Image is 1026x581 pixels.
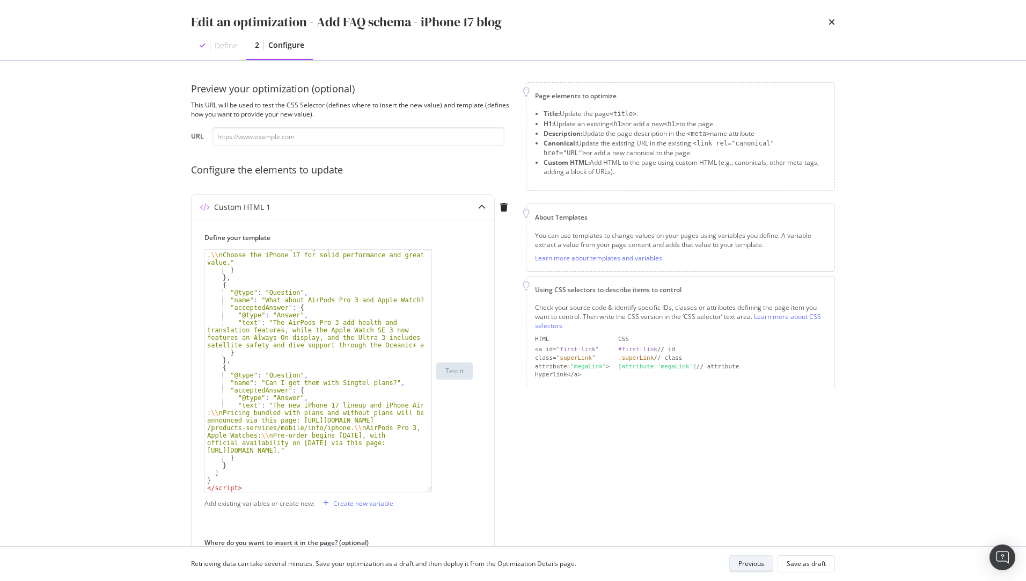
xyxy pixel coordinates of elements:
strong: Canonical: [544,139,577,148]
div: Hyperlink</a> [535,371,610,379]
div: times [829,13,835,31]
div: .superLink [618,354,654,361]
div: // id [618,345,826,354]
div: This URL will be used to test the CSS Selector (defines where to insert the new value) and templa... [191,100,513,119]
div: Previous [738,559,764,568]
div: Create new variable [333,499,393,508]
input: https://www.example.com [212,127,504,146]
strong: H1: [544,119,554,128]
div: Save as draft [787,559,826,568]
span: <h1> [610,120,625,128]
strong: Title: [544,109,560,118]
li: Update the existing URL in the existing or add a new canonical to the page. [544,139,826,158]
div: "first-link" [556,346,599,353]
div: HTML [535,335,610,344]
div: attribute= > [535,362,610,371]
div: Configure the elements to update [191,163,513,177]
div: // class [618,354,826,362]
li: Update the page . [544,109,826,119]
div: <a id= [535,345,610,354]
div: Using CSS selectors to describe items to control [535,285,826,294]
li: Update the page description in the name attribute [544,129,826,139]
button: Previous [729,555,773,572]
div: "megaLink" [570,363,606,370]
div: Retrieving data can take several minutes. Save your optimization as a draft and then deploy it fr... [191,559,576,568]
div: // attribute [618,362,826,371]
span: <meta> [687,130,710,137]
div: #first-link [618,346,657,353]
span: <link rel="canonical" href="URL"> [544,140,774,157]
strong: Description: [544,129,582,138]
div: CSS [618,335,826,344]
li: Update an existing or add a new to the page. [544,119,826,129]
span: <h1> [664,120,679,128]
label: Define your template [204,233,473,242]
a: Learn more about CSS selectors [535,312,821,330]
div: [attribute='megaLink'] [618,363,697,370]
div: Page elements to optimize [535,91,826,100]
a: Learn more about templates and variables [535,253,662,263]
label: URL [191,132,204,143]
div: Define [215,40,238,51]
strong: Custom HTML: [544,158,590,167]
div: Check your source code & identify specific IDs, classes or attributes defining the page item you ... [535,303,826,330]
div: class= [535,354,610,362]
button: Save as draft [778,555,835,572]
div: About Templates [535,213,826,222]
button: Create new variable [319,495,393,512]
div: 2 [255,40,259,50]
li: Add HTML to the page using custom HTML (e.g., canonicals, other meta tags, adding a block of URLs). [544,158,826,176]
span: <title> [610,110,637,118]
button: Test it [436,362,473,380]
div: Configure [268,40,304,50]
div: You can use templates to change values on your pages using variables you define. A variable extra... [535,231,826,249]
div: "superLink" [556,354,596,361]
div: Open Intercom Messenger [990,544,1015,570]
div: Test it [445,366,464,375]
div: Preview your optimization (optional) [191,82,513,96]
div: Add existing variables or create new: [204,499,314,508]
div: Custom HTML 1 [214,202,270,213]
div: Edit an optimization - Add FAQ schema - iPhone 17 blog [191,13,502,31]
label: Where do you want to insert it in the page? (optional) [204,538,473,547]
